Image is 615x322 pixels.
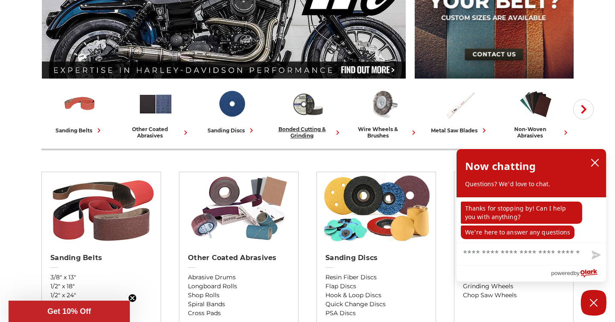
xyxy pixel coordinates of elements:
button: close chatbox [588,156,602,169]
a: other coated abrasives [121,86,190,139]
a: Hook & Loop Discs [325,291,427,300]
img: Metal Saw Blades [442,86,477,122]
a: Powered by Olark [551,266,606,281]
button: Send message [585,246,606,265]
a: Grinding Wheels [463,282,565,291]
img: Sanding Discs [321,172,432,245]
span: by [574,268,580,278]
a: non-woven abrasives [501,86,570,139]
div: metal saw blades [431,126,489,135]
div: bonded cutting & grinding [273,126,342,139]
a: sanding belts [45,86,114,135]
a: sanding discs [197,86,266,135]
div: sanding belts [56,126,103,135]
a: Flap Discs [325,282,427,291]
a: metal saw blades [425,86,494,135]
img: Sanding Discs [214,86,249,122]
img: Non-woven Abrasives [518,86,553,122]
img: Other Coated Abrasives [138,86,173,122]
div: non-woven abrasives [501,126,570,139]
a: Quick Change Discs [325,300,427,309]
a: 1/2" x 18" [50,282,152,291]
div: sanding discs [208,126,256,135]
a: Shop Rolls [188,291,290,300]
a: wire wheels & brushes [349,86,418,139]
a: Abrasive Drums [188,273,290,282]
span: powered [551,268,573,278]
a: 1" x 30" [50,300,152,309]
button: Next [573,99,594,120]
img: Wire Wheels & Brushes [366,86,401,122]
div: chat [457,197,606,243]
a: Chop Saw Wheels [463,291,565,300]
div: olark chatbox [456,149,606,282]
h2: Sanding Discs [325,254,427,262]
p: Thanks for stopping by! Can I help you with anything? [461,202,582,224]
img: Sanding Belts [62,86,97,122]
a: Spiral Bands [188,300,290,309]
img: Bonded Cutting & Grinding [290,86,325,122]
h2: Now chatting [465,158,536,175]
a: Longboard Rolls [188,282,290,291]
p: We're here to answer any questions [461,225,574,239]
a: 3/8" x 13" [50,273,152,282]
button: Close Chatbox [581,290,606,316]
p: Questions? We'd love to chat. [465,180,597,188]
img: Other Coated Abrasives [184,172,294,245]
span: Get 10% Off [47,307,91,316]
div: Get 10% OffClose teaser [9,301,130,322]
h2: Other Coated Abrasives [188,254,290,262]
a: bonded cutting & grinding [273,86,342,139]
button: Close teaser [128,294,137,302]
a: Cross Pads [188,309,290,318]
div: wire wheels & brushes [349,126,418,139]
div: other coated abrasives [121,126,190,139]
h2: Sanding Belts [50,254,152,262]
a: 1/2" x 24" [50,291,152,300]
img: Sanding Belts [46,172,157,245]
a: PSA Discs [325,309,427,318]
a: Resin Fiber Discs [325,273,427,282]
